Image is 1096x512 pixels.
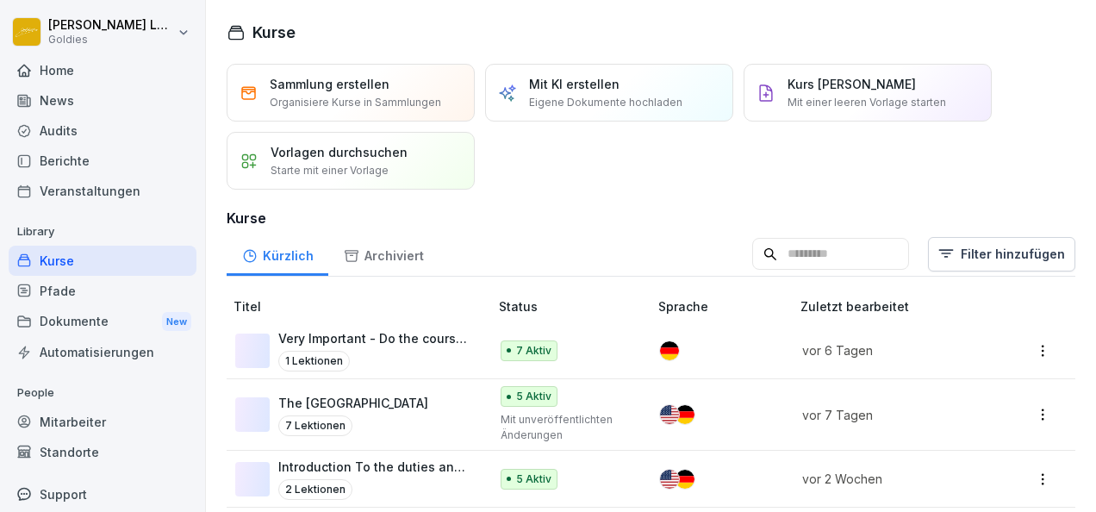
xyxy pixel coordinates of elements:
a: Standorte [9,437,196,467]
p: vor 2 Wochen [802,470,984,488]
button: Filter hinzufügen [928,237,1075,272]
p: Zuletzt bearbeitet [800,297,1005,315]
p: 2 Lektionen [278,479,352,500]
p: Sammlung erstellen [270,75,389,93]
a: News [9,85,196,116]
img: us.svg [660,470,679,489]
p: 5 Aktiv [516,471,551,487]
p: [PERSON_NAME] Loska [48,18,174,33]
a: Kurse [9,246,196,276]
img: de.svg [676,405,694,424]
img: de.svg [660,341,679,360]
p: Vorlagen durchsuchen [271,143,408,161]
img: de.svg [676,470,694,489]
p: People [9,379,196,407]
p: vor 7 Tagen [802,406,984,424]
a: Pfade [9,276,196,306]
p: Organisiere Kurse in Sammlungen [270,95,441,110]
h3: Kurse [227,208,1075,228]
p: Sprache [658,297,794,315]
p: 5 Aktiv [516,389,551,404]
a: Mitarbeiter [9,407,196,437]
div: Dokumente [9,306,196,338]
p: 7 Lektionen [278,415,352,436]
a: DokumenteNew [9,306,196,338]
p: The [GEOGRAPHIC_DATA] [278,394,428,412]
h1: Kurse [252,21,296,44]
p: Eigene Dokumente hochladen [529,95,682,110]
a: Berichte [9,146,196,176]
div: New [162,312,191,332]
p: Very Important - Do the course!!! [278,329,471,347]
a: Archiviert [328,232,439,276]
p: Introduction To the duties and workflow [278,458,471,476]
p: Titel [234,297,492,315]
p: Kurs [PERSON_NAME] [788,75,916,93]
a: Automatisierungen [9,337,196,367]
p: Mit unveröffentlichten Änderungen [501,412,631,443]
p: 7 Aktiv [516,343,551,359]
a: Veranstaltungen [9,176,196,206]
p: Library [9,218,196,246]
p: Status [499,297,651,315]
p: 1 Lektionen [278,351,350,372]
div: Support [9,479,196,509]
p: Mit KI erstellen [529,75,620,93]
a: Home [9,55,196,85]
p: Starte mit einer Vorlage [271,163,389,178]
p: Goldies [48,34,174,46]
img: us.svg [660,405,679,424]
p: Mit einer leeren Vorlage starten [788,95,946,110]
p: vor 6 Tagen [802,341,984,359]
a: Kürzlich [227,232,328,276]
a: Audits [9,116,196,146]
